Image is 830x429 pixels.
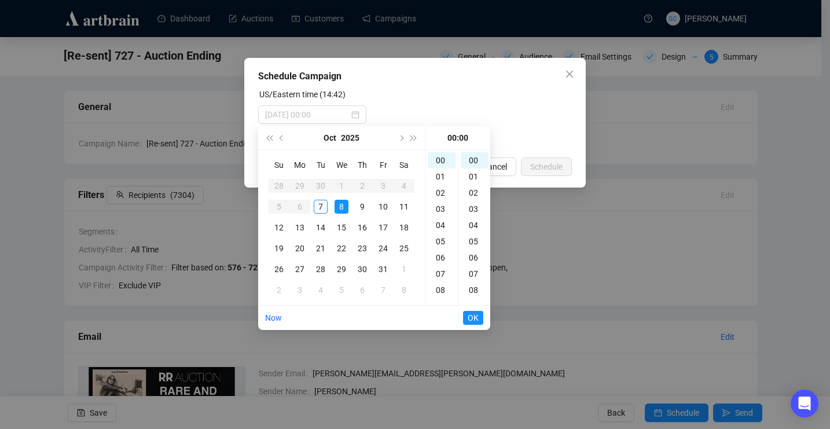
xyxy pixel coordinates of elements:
[269,259,289,280] td: 2025-10-26
[461,185,489,201] div: 02
[397,241,411,255] div: 25
[394,155,414,175] th: Sa
[289,217,310,238] td: 2025-10-13
[352,238,373,259] td: 2025-10-23
[428,201,456,217] div: 03
[355,179,369,193] div: 2
[468,307,479,329] span: OK
[269,196,289,217] td: 2025-10-05
[397,200,411,214] div: 11
[521,157,572,176] button: Schedule
[461,282,489,298] div: 08
[310,238,331,259] td: 2025-10-21
[310,175,331,196] td: 2025-09-30
[335,283,348,297] div: 5
[373,196,394,217] td: 2025-10-10
[407,126,420,149] button: Next year (Control + right)
[461,168,489,185] div: 01
[428,266,456,282] div: 07
[293,200,307,214] div: 6
[355,241,369,255] div: 23
[310,217,331,238] td: 2025-10-14
[463,311,483,325] button: OK
[289,155,310,175] th: Mo
[331,238,352,259] td: 2025-10-22
[335,179,348,193] div: 1
[373,280,394,300] td: 2025-11-07
[376,200,390,214] div: 10
[293,283,307,297] div: 3
[293,262,307,276] div: 27
[461,152,489,168] div: 00
[560,65,579,83] button: Close
[394,259,414,280] td: 2025-11-01
[394,175,414,196] td: 2025-10-04
[394,238,414,259] td: 2025-10-25
[461,250,489,266] div: 06
[352,196,373,217] td: 2025-10-09
[341,126,359,149] button: Choose a year
[473,157,516,176] button: Cancel
[269,155,289,175] th: Su
[310,155,331,175] th: Tu
[373,259,394,280] td: 2025-10-31
[376,262,390,276] div: 31
[272,221,286,234] div: 12
[272,262,286,276] div: 26
[293,241,307,255] div: 20
[373,155,394,175] th: Fr
[269,217,289,238] td: 2025-10-12
[428,217,456,233] div: 04
[791,390,818,417] div: Open Intercom Messenger
[397,262,411,276] div: 1
[293,221,307,234] div: 13
[355,200,369,214] div: 9
[258,69,572,83] div: Schedule Campaign
[376,179,390,193] div: 3
[565,69,574,79] span: close
[352,175,373,196] td: 2025-10-02
[269,280,289,300] td: 2025-11-02
[331,175,352,196] td: 2025-10-01
[314,221,328,234] div: 14
[272,200,286,214] div: 5
[428,233,456,250] div: 05
[397,283,411,297] div: 8
[461,217,489,233] div: 04
[397,179,411,193] div: 4
[314,262,328,276] div: 28
[289,175,310,196] td: 2025-09-29
[310,280,331,300] td: 2025-11-04
[461,233,489,250] div: 05
[331,155,352,175] th: We
[331,217,352,238] td: 2025-10-15
[352,217,373,238] td: 2025-10-16
[355,262,369,276] div: 30
[355,221,369,234] div: 16
[394,196,414,217] td: 2025-10-11
[428,168,456,185] div: 01
[373,217,394,238] td: 2025-10-17
[461,266,489,282] div: 07
[276,126,288,149] button: Previous month (PageUp)
[483,160,507,173] span: Cancel
[428,250,456,266] div: 06
[259,90,346,99] label: US/Eastern time (14:42)
[376,221,390,234] div: 17
[376,241,390,255] div: 24
[272,179,286,193] div: 28
[265,313,282,322] a: Now
[428,152,456,168] div: 00
[289,196,310,217] td: 2025-10-06
[324,126,336,149] button: Choose a month
[352,155,373,175] th: Th
[394,126,407,149] button: Next month (PageDown)
[397,221,411,234] div: 18
[331,259,352,280] td: 2025-10-29
[352,280,373,300] td: 2025-11-06
[428,298,456,314] div: 09
[352,259,373,280] td: 2025-10-30
[272,241,286,255] div: 19
[461,201,489,217] div: 03
[289,238,310,259] td: 2025-10-20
